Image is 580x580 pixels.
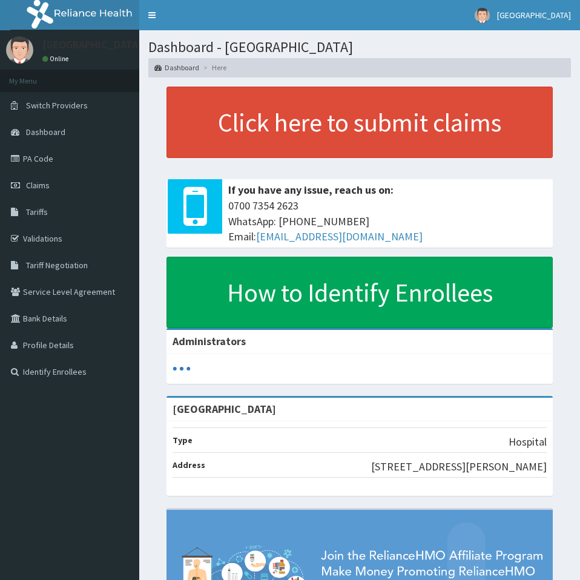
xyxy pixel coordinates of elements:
[166,87,553,158] a: Click here to submit claims
[166,257,553,328] a: How to Identify Enrollees
[26,100,88,111] span: Switch Providers
[228,183,394,197] b: If you have any issue, reach us on:
[475,8,490,23] img: User Image
[6,36,33,64] img: User Image
[42,39,142,50] p: [GEOGRAPHIC_DATA]
[173,460,205,470] b: Address
[154,62,199,73] a: Dashboard
[42,54,71,63] a: Online
[26,206,48,217] span: Tariffs
[173,402,276,416] strong: [GEOGRAPHIC_DATA]
[256,229,423,243] a: [EMAIL_ADDRESS][DOMAIN_NAME]
[509,434,547,450] p: Hospital
[26,180,50,191] span: Claims
[26,127,65,137] span: Dashboard
[228,198,547,245] span: 0700 7354 2623 WhatsApp: [PHONE_NUMBER] Email:
[173,435,193,446] b: Type
[497,10,571,21] span: [GEOGRAPHIC_DATA]
[200,62,226,73] li: Here
[26,260,88,271] span: Tariff Negotiation
[173,360,191,378] svg: audio-loading
[371,459,547,475] p: [STREET_ADDRESS][PERSON_NAME]
[148,39,571,55] h1: Dashboard - [GEOGRAPHIC_DATA]
[173,334,246,348] b: Administrators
